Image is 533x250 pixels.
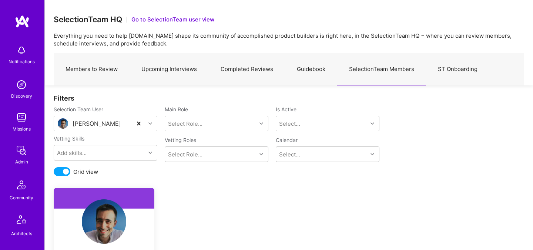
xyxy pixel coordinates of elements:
[10,194,33,202] div: Community
[14,77,29,92] img: discovery
[54,32,524,47] p: Everything you need to help [DOMAIN_NAME] shape its community of accomplished product builders is...
[13,212,30,230] img: Architects
[54,94,524,102] div: Filters
[276,106,296,113] label: Is Active
[279,151,300,158] div: Select...
[57,149,87,157] div: Add skills...
[14,43,29,58] img: bell
[371,152,374,156] i: icon Chevron
[165,106,268,113] label: Main Role
[276,136,298,143] label: Calendar
[13,125,31,133] div: Missions
[131,16,214,23] button: Go to SelectionTeam user view
[209,53,285,85] a: Completed Reviews
[54,53,130,85] a: Members to Review
[130,53,209,85] a: Upcoming Interviews
[11,92,32,100] div: Discovery
[15,15,30,28] img: logo
[337,53,426,85] a: SelectionTeam Members
[54,135,84,142] label: Vetting Skills
[371,122,374,125] i: icon Chevron
[9,58,35,65] div: Notifications
[82,199,126,244] img: User Avatar
[168,120,202,128] div: Select Role...
[14,143,29,158] img: admin teamwork
[73,120,121,128] div: [PERSON_NAME]
[14,110,29,125] img: teamwork
[54,106,157,113] label: Selection Team User
[426,53,489,85] a: ST Onboarding
[259,152,263,156] i: icon Chevron
[15,158,28,166] div: Admin
[148,151,152,155] i: icon Chevron
[13,176,30,194] img: Community
[285,53,337,85] a: Guidebook
[54,15,122,24] h3: SelectionTeam HQ
[168,151,202,158] div: Select Role...
[259,122,263,125] i: icon Chevron
[73,168,98,176] span: Grid view
[54,199,154,244] a: User Avatar
[148,122,152,125] i: icon Chevron
[11,230,32,237] div: Architects
[58,118,68,129] img: User Avatar
[279,120,300,128] div: Select...
[165,136,268,143] label: Vetting Roles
